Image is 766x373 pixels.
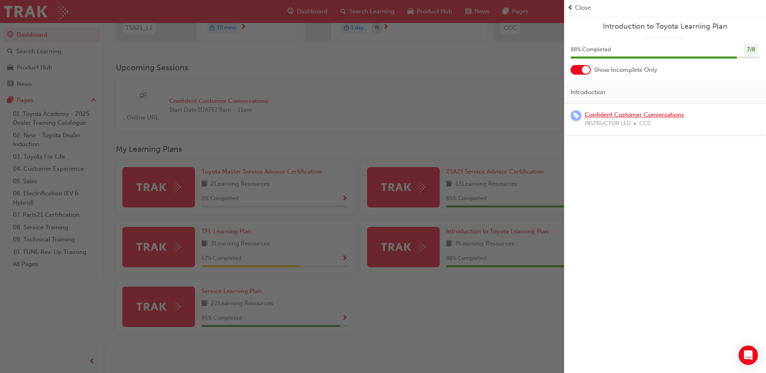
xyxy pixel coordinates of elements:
div: Open Intercom Messenger [739,346,758,365]
span: CCC [639,119,651,128]
a: Introduction to Toyota Learning Plan [571,22,760,31]
span: Show Incomplete Only [594,65,657,75]
span: learningRecordVerb_ENROLL-icon [571,110,581,121]
button: prev-iconClose [567,3,763,13]
span: INSTRUCTOR LED [585,119,631,128]
span: 88 % Completed [571,45,611,54]
span: Close [575,3,591,13]
span: Introduction [571,88,605,97]
div: 7 / 8 [744,44,758,55]
span: prev-icon [567,3,573,13]
a: Confident Customer Conversations [585,111,684,118]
